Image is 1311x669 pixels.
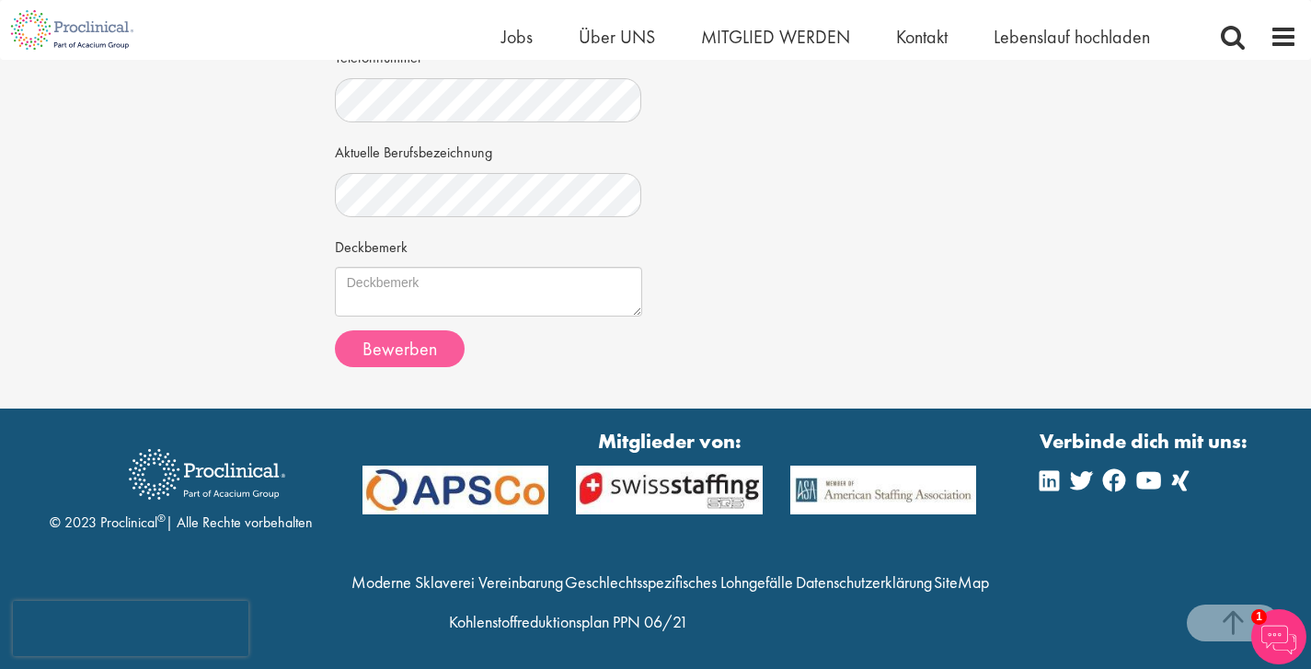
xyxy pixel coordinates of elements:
[335,231,408,259] label: Deckbemerk
[362,337,437,361] span: Bewerben
[335,136,492,164] label: Aktuelle Berufsbezeichnung
[1251,609,1306,664] img: Chatbot
[994,25,1150,49] a: Lebenslauf hochladen
[579,25,655,49] a: Über UNS
[351,571,563,593] a: Moderne Sklaverei Vereinbarung
[157,511,166,525] sup: ®
[1251,609,1267,625] span: 1
[1040,427,1248,456] strong: Verbinde dich mit uns:
[501,25,533,49] a: Jobs
[565,571,793,593] a: Geschlechtsspezifisches Lohngefälle
[362,427,977,456] strong: Mitglieder von:
[896,25,948,49] a: Kontakt
[335,330,465,367] button: Bewerben
[115,436,299,513] img: Proklinische Rekrutierung
[562,466,776,515] img: APSCo
[776,466,990,515] img: APSCo
[449,611,688,632] a: Kohlenstoffreduktionsplan PPN 06/21
[13,601,248,656] iframe: ReCAPTCHA
[701,25,850,49] a: MITGLIED WERDEN
[796,571,932,593] a: Datenschutzerklärung
[50,436,313,534] div: © 2023 Proclinical | Alle Rechte vorbehalten
[934,571,989,593] a: SiteMap
[349,466,562,515] img: APSCo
